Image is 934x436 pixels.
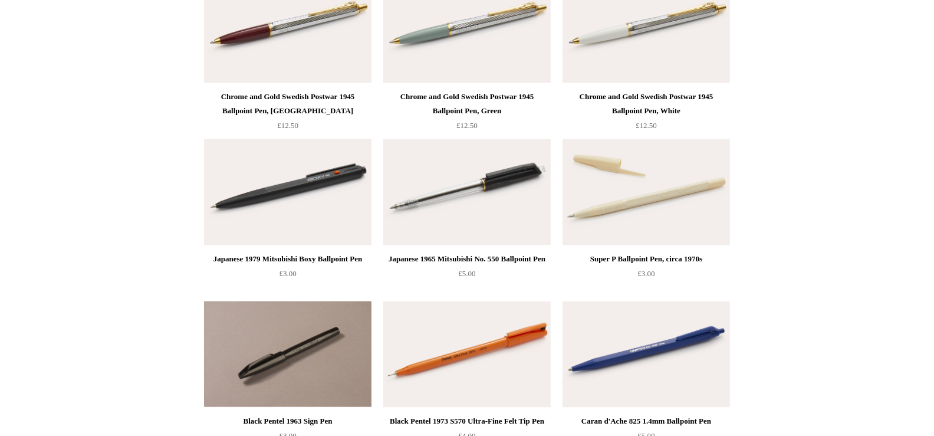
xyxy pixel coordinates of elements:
[204,139,371,245] img: Japanese 1979 Mitsubishi Boxy Ballpoint Pen
[563,301,730,408] a: Caran d'Ache 825 1.4mm Ballpoint Pen Caran d'Ache 825 1.4mm Ballpoint Pen
[383,90,551,138] a: Chrome and Gold Swedish Postwar 1945 Ballpoint Pen, Green £12.50
[565,414,727,428] div: Caran d'Ache 825 1.4mm Ballpoint Pen
[279,269,296,278] span: £3.00
[386,252,548,266] div: Japanese 1965 Mitsubishi No. 550 Ballpoint Pen
[563,139,730,245] a: Super P Ballpoint Pen, circa 1970s Super P Ballpoint Pen, circa 1970s
[458,269,475,278] span: £5.00
[383,139,551,245] img: Japanese 1965 Mitsubishi No. 550 Ballpoint Pen
[204,90,371,138] a: Chrome and Gold Swedish Postwar 1945 Ballpoint Pen, [GEOGRAPHIC_DATA] £12.50
[207,252,369,266] div: Japanese 1979 Mitsubishi Boxy Ballpoint Pen
[204,301,371,408] a: Black Pentel 1963 Sign Pen Black Pentel 1963 Sign Pen
[383,252,551,300] a: Japanese 1965 Mitsubishi No. 550 Ballpoint Pen £5.00
[207,414,369,428] div: Black Pentel 1963 Sign Pen
[563,139,730,245] img: Super P Ballpoint Pen, circa 1970s
[565,90,727,118] div: Chrome and Gold Swedish Postwar 1945 Ballpoint Pen, White
[565,252,727,266] div: Super P Ballpoint Pen, circa 1970s
[277,121,298,130] span: £12.50
[204,252,371,300] a: Japanese 1979 Mitsubishi Boxy Ballpoint Pen £3.00
[207,90,369,118] div: Chrome and Gold Swedish Postwar 1945 Ballpoint Pen, [GEOGRAPHIC_DATA]
[563,90,730,138] a: Chrome and Gold Swedish Postwar 1945 Ballpoint Pen, White £12.50
[386,414,548,428] div: Black Pentel 1973 S570 Ultra-Fine Felt Tip Pen
[383,301,551,408] a: Black Pentel 1973 S570 Ultra-Fine Felt Tip Pen Black Pentel 1973 S570 Ultra-Fine Felt Tip Pen
[636,121,657,130] span: £12.50
[383,301,551,408] img: Black Pentel 1973 S570 Ultra-Fine Felt Tip Pen
[637,269,655,278] span: £3.00
[563,252,730,300] a: Super P Ballpoint Pen, circa 1970s £3.00
[563,301,730,408] img: Caran d'Ache 825 1.4mm Ballpoint Pen
[204,301,371,408] img: Black Pentel 1963 Sign Pen
[456,121,478,130] span: £12.50
[383,139,551,245] a: Japanese 1965 Mitsubishi No. 550 Ballpoint Pen Japanese 1965 Mitsubishi No. 550 Ballpoint Pen
[204,139,371,245] a: Japanese 1979 Mitsubishi Boxy Ballpoint Pen Japanese 1979 Mitsubishi Boxy Ballpoint Pen
[386,90,548,118] div: Chrome and Gold Swedish Postwar 1945 Ballpoint Pen, Green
